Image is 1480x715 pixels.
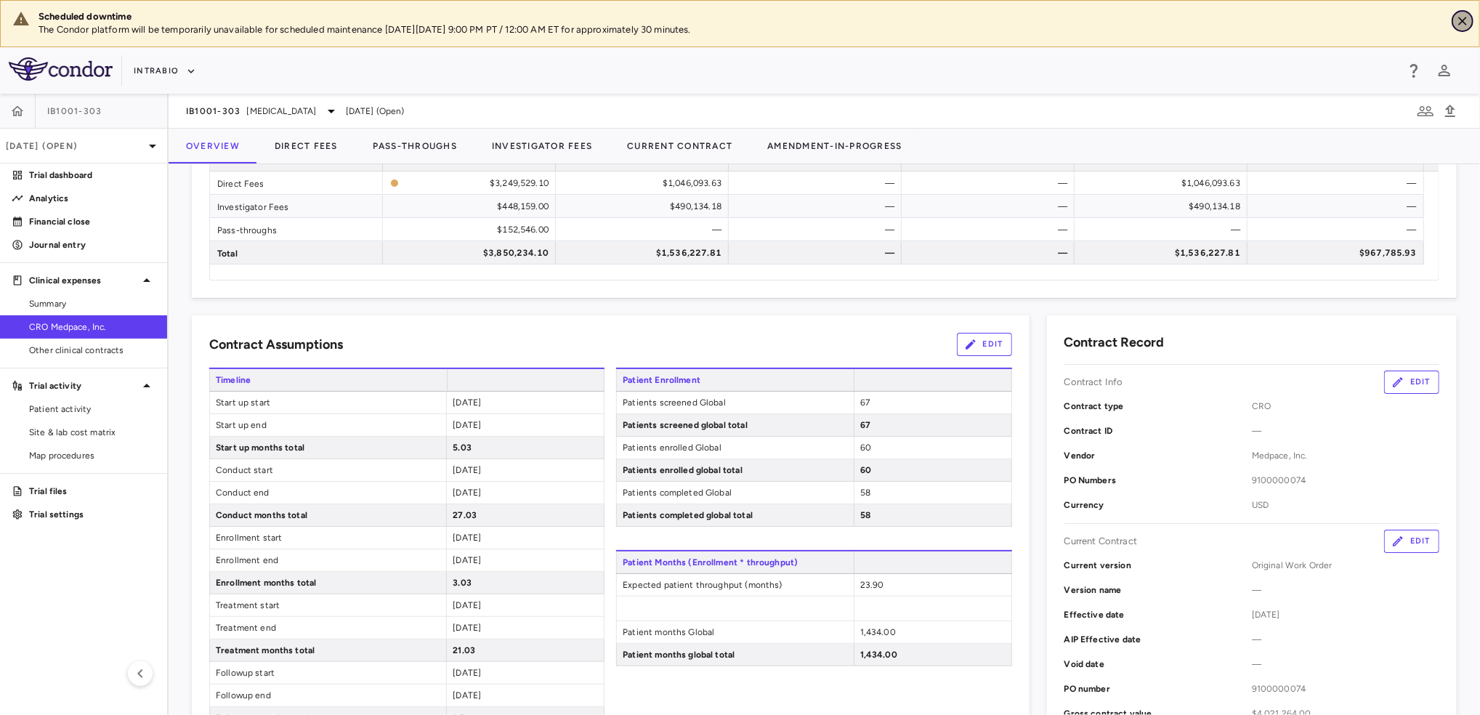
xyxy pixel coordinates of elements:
p: PO number [1064,682,1252,695]
span: 9100000074 [1252,682,1439,695]
p: Trial settings [29,508,155,521]
span: — [1252,424,1439,437]
span: 5.03 [453,443,472,453]
button: Investigator Fees [474,129,610,163]
span: Patient Months (Enrollment * throughput) [616,552,854,573]
span: 1,434.00 [860,627,896,637]
p: The Condor platform will be temporarily unavailable for scheduled maintenance [DATE][DATE] 9:00 P... [39,23,1440,36]
span: Patient activity [29,403,155,416]
button: Pass-Throughs [355,129,474,163]
div: — [915,241,1067,264]
span: Enrollment start [210,527,446,549]
span: Followup end [210,684,446,706]
p: Current version [1064,559,1252,572]
span: Enrollment months total [210,572,446,594]
p: Trial activity [29,379,138,392]
div: — [742,218,894,241]
span: [DATE] [453,555,481,565]
span: Conduct months total [210,504,446,526]
div: $3,850,234.10 [396,241,549,264]
span: 60 [860,443,871,453]
span: — [1252,583,1439,597]
div: $1,536,227.81 [1088,241,1240,264]
div: — [1261,218,1417,241]
span: [DATE] [453,488,481,498]
span: Patients completed global total [617,504,853,526]
span: 23.90 [860,580,884,590]
h6: Contract Record [1064,333,1165,352]
span: Patients enrolled Global [617,437,853,459]
div: — [915,171,1067,195]
span: [DATE] [1252,608,1439,621]
p: [DATE] (Open) [6,140,144,153]
span: [DATE] [453,465,481,475]
div: — [1088,218,1240,241]
span: [DATE] [453,600,481,610]
span: Patients completed Global [617,482,853,504]
span: CRO [1252,400,1439,413]
span: [DATE] [453,533,481,543]
span: Treatment start [210,594,446,616]
span: [DATE] [453,668,481,678]
div: Total [210,241,383,264]
button: Direct Fees [257,129,355,163]
p: Vendor [1064,449,1252,462]
span: [DATE] [453,397,481,408]
span: Patient months global total [617,644,853,666]
p: Contract Info [1064,376,1123,389]
span: IB1001-303 [47,105,102,117]
span: Site & lab cost matrix [29,426,155,439]
span: Timeline [209,369,447,391]
span: Enrollment end [210,549,446,571]
span: Other clinical contracts [29,344,155,357]
span: Conduct start [210,459,446,481]
span: 21.03 [453,645,475,655]
span: 1,434.00 [860,650,897,660]
div: Direct Fees [210,171,383,194]
span: Original Work Order [1252,559,1439,572]
div: — [915,195,1067,218]
span: 58 [860,488,870,498]
div: $3,249,529.10 [405,171,549,195]
div: $967,785.93 [1261,241,1417,264]
span: [DATE] (Open) [346,105,405,118]
span: IB1001-303 [186,105,241,117]
div: — [742,195,894,218]
span: [MEDICAL_DATA] [247,105,317,118]
div: — [569,218,721,241]
span: Map procedures [29,449,155,462]
div: $448,159.00 [396,195,549,218]
p: Current Contract [1064,535,1137,548]
div: — [1261,171,1417,195]
span: Patient Enrollment [616,369,854,391]
span: — [1252,633,1439,646]
p: Contract ID [1064,424,1252,437]
img: logo-full-SnFGN8VE.png [9,57,113,81]
p: Version name [1064,583,1252,597]
span: Expected patient throughput (months) [617,574,853,596]
span: 27.03 [453,510,477,520]
button: Current Contract [610,129,750,163]
button: Edit [1384,530,1439,553]
button: Edit [1384,371,1439,394]
span: The contract record and uploaded budget values do not match. Please review the contract record an... [390,172,549,193]
span: Treatment end [210,617,446,639]
p: AIP Effective date [1064,633,1252,646]
span: Patient months Global [617,621,853,643]
p: PO Numbers [1064,474,1252,487]
p: Clinical expenses [29,274,138,287]
p: Void date [1064,658,1252,671]
div: — [915,218,1067,241]
button: Amendment-In-Progress [750,129,919,163]
span: USD [1252,498,1439,512]
span: Medpace, Inc. [1252,449,1439,462]
h6: Contract Assumptions [209,335,343,355]
span: Start up end [210,414,446,436]
span: [DATE] [453,623,481,633]
span: Patients screened global total [617,414,853,436]
span: 67 [860,420,870,430]
p: Currency [1064,498,1252,512]
div: Investigator Fees [210,195,383,217]
div: $490,134.18 [1088,195,1240,218]
div: $152,546.00 [396,218,549,241]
